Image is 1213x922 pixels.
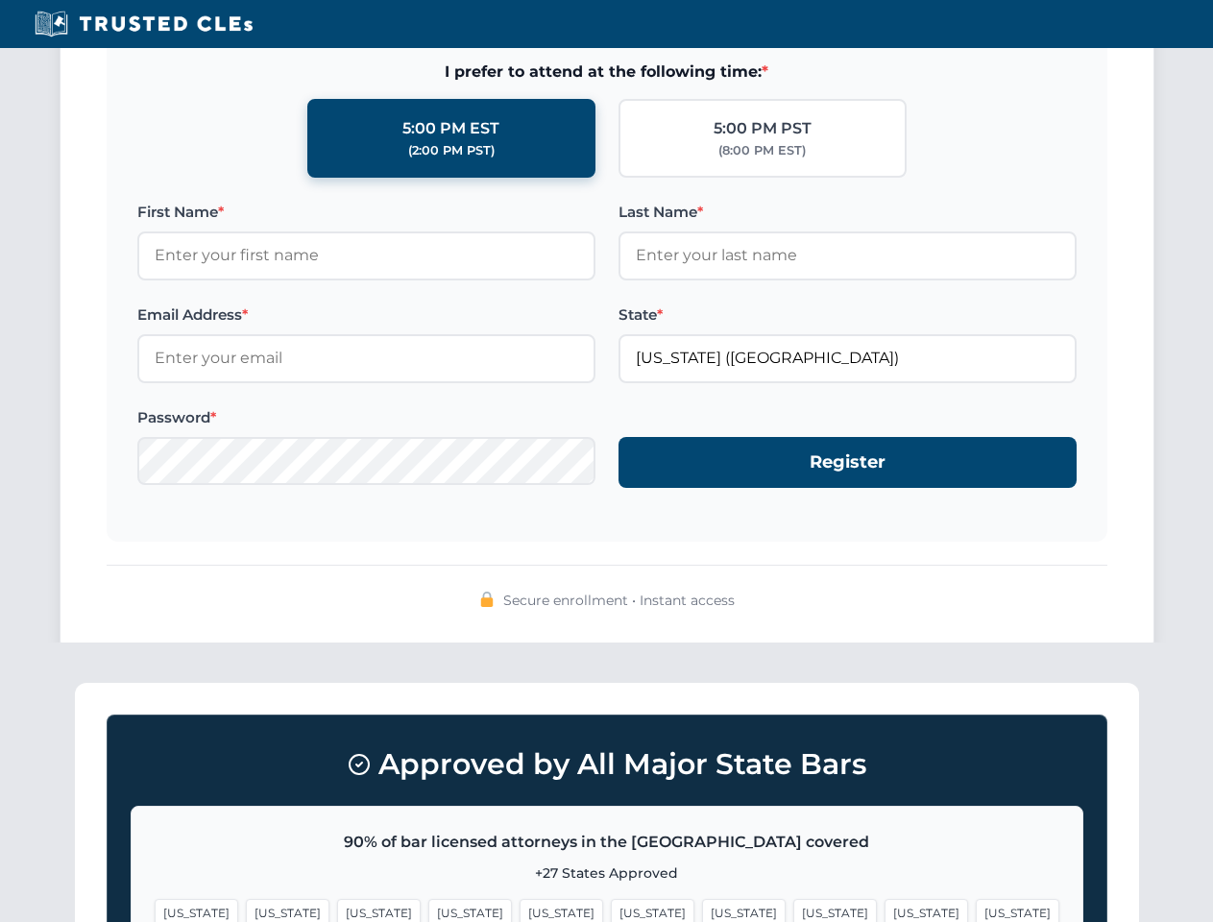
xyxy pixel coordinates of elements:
[503,590,735,611] span: Secure enrollment • Instant access
[619,303,1077,327] label: State
[714,116,812,141] div: 5:00 PM PST
[408,141,495,160] div: (2:00 PM PST)
[137,334,595,382] input: Enter your email
[137,60,1077,85] span: I prefer to attend at the following time:
[619,334,1077,382] input: Florida (FL)
[137,231,595,279] input: Enter your first name
[137,406,595,429] label: Password
[137,303,595,327] label: Email Address
[718,141,806,160] div: (8:00 PM EST)
[479,592,495,607] img: 🔒
[29,10,258,38] img: Trusted CLEs
[619,437,1077,488] button: Register
[131,739,1083,790] h3: Approved by All Major State Bars
[137,201,595,224] label: First Name
[402,116,499,141] div: 5:00 PM EST
[619,201,1077,224] label: Last Name
[155,830,1059,855] p: 90% of bar licensed attorneys in the [GEOGRAPHIC_DATA] covered
[619,231,1077,279] input: Enter your last name
[155,862,1059,884] p: +27 States Approved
